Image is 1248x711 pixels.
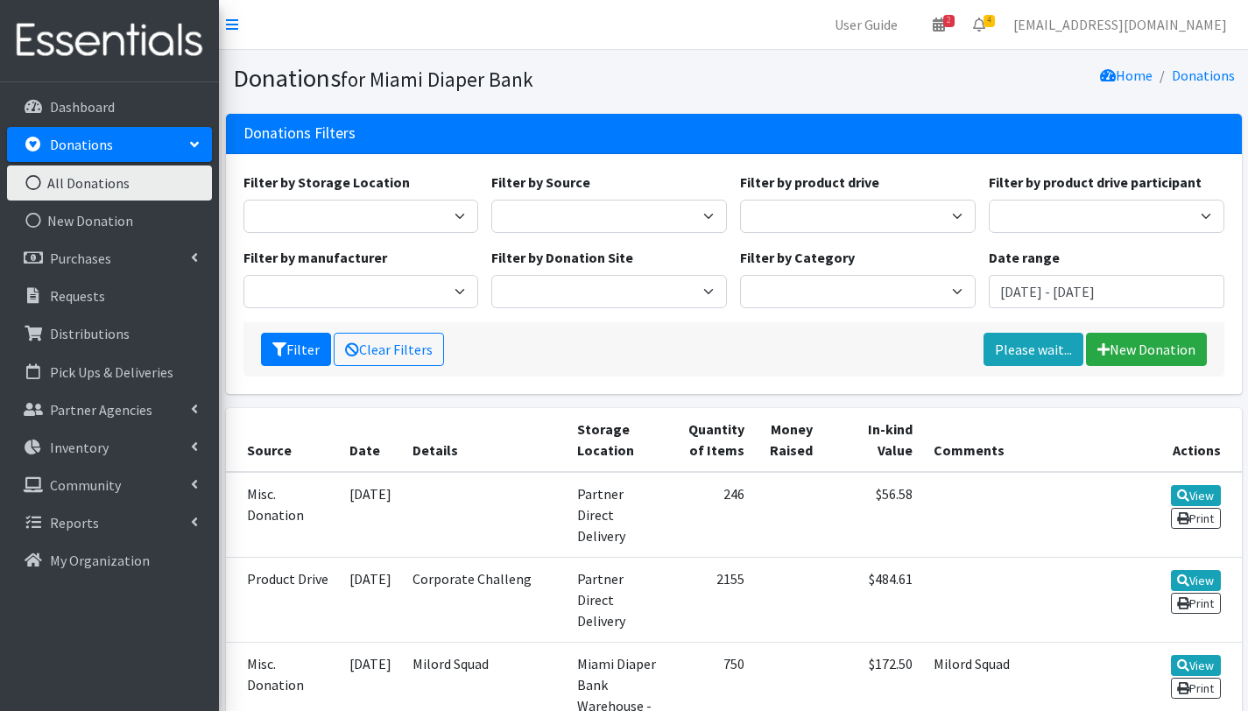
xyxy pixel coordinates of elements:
a: Print [1171,678,1221,699]
label: Filter by product drive participant [989,172,1202,193]
a: Print [1171,508,1221,529]
a: Requests [7,278,212,313]
span: 2 [943,15,955,27]
td: Corporate Challeng [402,557,567,642]
label: Filter by Storage Location [243,172,410,193]
td: $56.58 [823,472,923,558]
a: [EMAIL_ADDRESS][DOMAIN_NAME] [999,7,1241,42]
th: Storage Location [567,408,672,472]
p: Purchases [50,250,111,267]
a: All Donations [7,165,212,201]
th: Money Raised [755,408,823,472]
th: Details [402,408,567,472]
a: Partner Agencies [7,392,212,427]
a: 4 [959,7,999,42]
a: View [1171,570,1221,591]
td: [DATE] [339,557,402,642]
span: 4 [984,15,995,27]
label: Date range [989,247,1060,268]
img: HumanEssentials [7,11,212,70]
a: Purchases [7,241,212,276]
a: Distributions [7,316,212,351]
th: Actions [1157,408,1242,472]
a: View [1171,485,1221,506]
a: 2 [919,7,959,42]
h3: Donations Filters [243,124,356,143]
a: My Organization [7,543,212,578]
small: for Miami Diaper Bank [341,67,533,92]
td: Misc. Donation [226,472,340,558]
a: New Donation [1086,333,1207,366]
a: User Guide [821,7,912,42]
p: Distributions [50,325,130,342]
td: 246 [673,472,755,558]
a: Pick Ups & Deliveries [7,355,212,390]
p: Pick Ups & Deliveries [50,363,173,381]
td: Partner Direct Delivery [567,472,672,558]
input: January 1, 2011 - December 31, 2011 [989,275,1224,308]
p: Reports [50,514,99,531]
a: Clear Filters [334,333,444,366]
p: My Organization [50,552,150,569]
button: Filter [261,333,331,366]
p: Partner Agencies [50,401,152,419]
a: Reports [7,505,212,540]
th: Quantity of Items [673,408,755,472]
a: Dashboard [7,89,212,124]
a: Please wait... [984,333,1083,366]
p: Dashboard [50,98,115,116]
td: 2155 [673,557,755,642]
td: Product Drive [226,557,340,642]
th: In-kind Value [823,408,923,472]
label: Filter by Donation Site [491,247,633,268]
a: Print [1171,593,1221,614]
td: [DATE] [339,472,402,558]
a: Home [1100,67,1153,84]
label: Filter by Category [740,247,855,268]
label: Filter by manufacturer [243,247,387,268]
p: Community [50,476,121,494]
th: Comments [923,408,1157,472]
th: Date [339,408,402,472]
a: Community [7,468,212,503]
a: New Donation [7,203,212,238]
p: Requests [50,287,105,305]
a: Inventory [7,430,212,465]
th: Source [226,408,340,472]
td: $484.61 [823,557,923,642]
h1: Donations [233,63,728,94]
label: Filter by product drive [740,172,879,193]
p: Inventory [50,439,109,456]
a: View [1171,655,1221,676]
td: Partner Direct Delivery [567,557,672,642]
label: Filter by Source [491,172,590,193]
a: Donations [7,127,212,162]
p: Donations [50,136,113,153]
a: Donations [1172,67,1235,84]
